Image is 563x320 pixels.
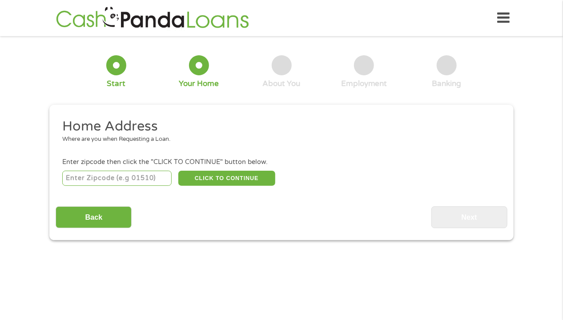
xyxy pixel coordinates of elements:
input: Enter Zipcode (e.g 01510) [62,171,172,186]
img: GetLoanNow Logo [53,5,252,31]
div: Where are you when Requesting a Loan. [62,135,495,144]
div: Employment [341,79,387,89]
input: Back [56,206,132,228]
div: Your Home [179,79,219,89]
h2: Home Address [62,118,495,135]
div: Banking [432,79,462,89]
input: Next [431,206,507,228]
button: CLICK TO CONTINUE [178,171,275,186]
div: About You [263,79,301,89]
div: Start [107,79,125,89]
div: Enter zipcode then click the "CLICK TO CONTINUE" button below. [62,157,501,167]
